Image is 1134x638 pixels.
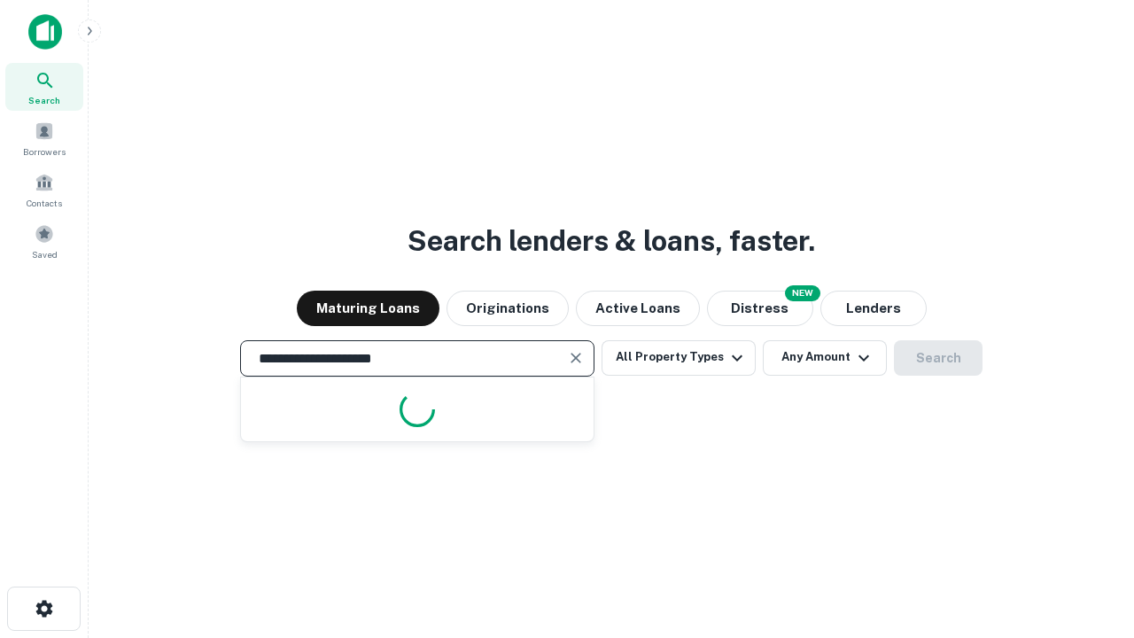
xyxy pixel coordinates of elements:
img: capitalize-icon.png [28,14,62,50]
span: Search [28,93,60,107]
button: All Property Types [602,340,756,376]
span: Borrowers [23,144,66,159]
button: Clear [563,346,588,370]
button: Lenders [820,291,927,326]
h3: Search lenders & loans, faster. [408,220,815,262]
button: Maturing Loans [297,291,439,326]
div: NEW [785,285,820,301]
button: Originations [447,291,569,326]
button: Search distressed loans with lien and other non-mortgage details. [707,291,813,326]
a: Search [5,63,83,111]
span: Contacts [27,196,62,210]
button: Any Amount [763,340,887,376]
button: Active Loans [576,291,700,326]
a: Contacts [5,166,83,214]
a: Borrowers [5,114,83,162]
iframe: Chat Widget [1045,496,1134,581]
a: Saved [5,217,83,265]
span: Saved [32,247,58,261]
